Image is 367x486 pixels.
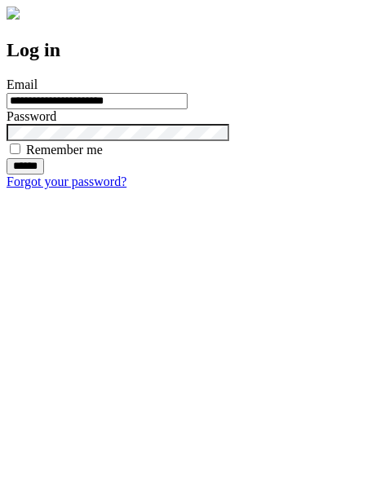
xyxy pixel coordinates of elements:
label: Email [7,77,38,91]
a: Forgot your password? [7,175,126,188]
label: Remember me [26,143,103,157]
h2: Log in [7,39,360,61]
img: logo-4e3dc11c47720685a147b03b5a06dd966a58ff35d612b21f08c02c0306f2b779.png [7,7,20,20]
label: Password [7,109,56,123]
